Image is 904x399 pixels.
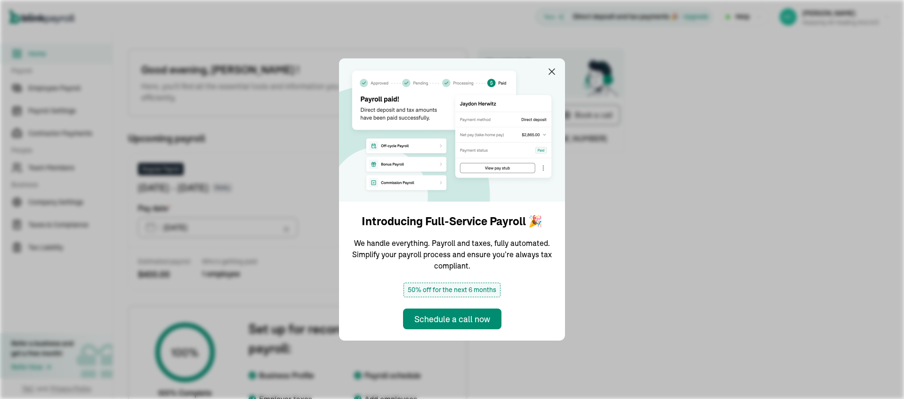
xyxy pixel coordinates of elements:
img: announcement [339,58,565,202]
h1: Introducing Full-Service Payroll 🎉 [362,213,542,230]
span: 50% off for the next 6 months [404,283,500,297]
button: Schedule a call now [403,309,501,329]
p: We handle everything. Payroll and taxes, fully automated. Simplify your payroll process and ensur... [350,237,554,271]
div: Schedule a call now [414,313,490,326]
